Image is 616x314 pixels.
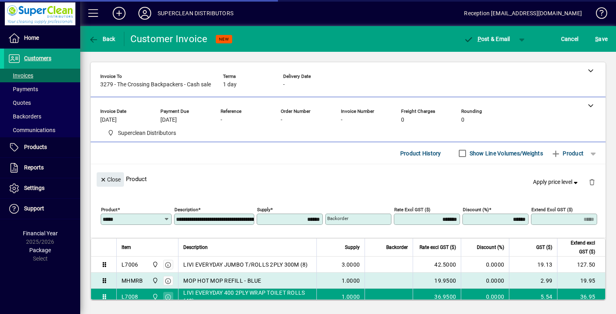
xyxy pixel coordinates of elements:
[4,96,80,110] a: Quotes
[24,55,51,61] span: Customers
[122,243,131,252] span: Item
[4,137,80,157] a: Products
[91,164,606,194] div: Product
[461,117,464,123] span: 0
[183,289,312,305] span: LIVI EVERYDAY 400 2PLY WRAP TOILET ROLLS (48)
[582,172,602,192] button: Delete
[80,32,124,46] app-page-header-button: Back
[327,216,349,221] mat-label: Backorder
[464,36,510,42] span: ost & Email
[4,178,80,198] a: Settings
[533,178,580,186] span: Apply price level
[219,37,229,42] span: NEW
[418,293,456,301] div: 36.9500
[4,28,80,48] a: Home
[509,273,557,289] td: 2.99
[183,243,208,252] span: Description
[150,276,159,285] span: Superclean Distributors
[89,36,115,42] span: Back
[24,205,44,212] span: Support
[4,69,80,82] a: Invoices
[418,261,456,269] div: 42.5000
[509,289,557,305] td: 5.54
[118,129,176,137] span: Superclean Distributors
[342,293,360,301] span: 1.0000
[341,117,342,123] span: -
[400,147,441,160] span: Product History
[590,2,606,28] a: Knowledge Base
[8,113,41,120] span: Backorders
[106,6,132,20] button: Add
[158,7,233,20] div: SUPERCLEAN DISTRIBUTORS
[24,164,44,171] span: Reports
[183,261,308,269] span: LIVI EVERYDAY JUMBO T/ROLLS 2PLY 300M (8)
[561,33,579,45] span: Cancel
[551,147,584,160] span: Product
[283,82,285,88] span: -
[418,277,456,285] div: 19.9500
[97,172,124,187] button: Close
[386,243,408,252] span: Backorder
[122,293,138,301] div: L7008
[223,82,237,88] span: 1 day
[4,199,80,219] a: Support
[4,123,80,137] a: Communications
[342,277,360,285] span: 1.0000
[4,158,80,178] a: Reports
[463,207,489,212] mat-label: Discount (%)
[100,117,117,123] span: [DATE]
[100,173,121,186] span: Close
[132,6,158,20] button: Profile
[8,86,38,92] span: Payments
[174,207,198,212] mat-label: Description
[397,146,444,161] button: Product History
[557,257,605,273] td: 127.50
[24,35,39,41] span: Home
[536,243,552,252] span: GST ($)
[4,82,80,96] a: Payments
[419,243,456,252] span: Rate excl GST ($)
[531,207,573,212] mat-label: Extend excl GST ($)
[8,100,31,106] span: Quotes
[150,292,159,301] span: Superclean Distributors
[509,257,557,273] td: 19.13
[130,33,208,45] div: Customer Invoice
[477,243,504,252] span: Discount (%)
[100,82,211,88] span: 3279 - The Crossing Backpackers - Cash sale
[461,257,509,273] td: 0.0000
[87,32,118,46] button: Back
[24,144,47,150] span: Products
[183,277,261,285] span: MOP HOT MOP REFILL - BLUE
[23,230,58,237] span: Financial Year
[8,72,33,79] span: Invoices
[281,117,282,123] span: -
[29,247,51,253] span: Package
[547,146,588,161] button: Product
[122,261,138,269] div: L7006
[257,207,270,212] mat-label: Supply
[562,239,595,256] span: Extend excl GST ($)
[559,32,581,46] button: Cancel
[460,32,514,46] button: Post & Email
[101,207,118,212] mat-label: Product
[461,273,509,289] td: 0.0000
[150,260,159,269] span: Superclean Distributors
[95,175,126,183] app-page-header-button: Close
[342,261,360,269] span: 3.0000
[464,7,582,20] div: Reception [EMAIL_ADDRESS][DOMAIN_NAME]
[221,117,222,123] span: -
[478,36,481,42] span: P
[4,110,80,123] a: Backorders
[461,289,509,305] td: 0.0000
[595,36,598,42] span: S
[593,32,610,46] button: Save
[8,127,55,133] span: Communications
[582,178,602,186] app-page-header-button: Delete
[468,149,543,157] label: Show Line Volumes/Weights
[160,117,177,123] span: [DATE]
[24,185,45,191] span: Settings
[557,273,605,289] td: 19.95
[557,289,605,305] td: 36.95
[530,175,583,190] button: Apply price level
[122,277,143,285] div: MHMRB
